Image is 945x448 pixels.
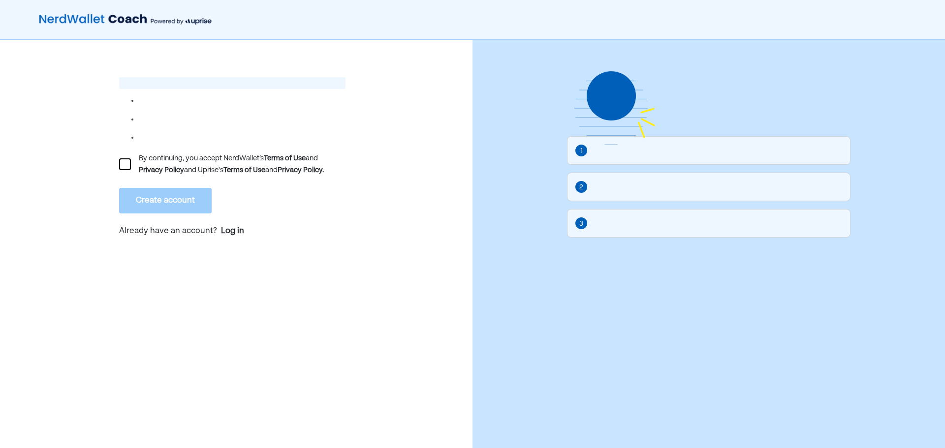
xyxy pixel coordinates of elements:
div: By continuing, you accept NerdWallet’s and and Uprise's and [139,152,346,176]
div: 3 [579,218,583,229]
a: Log in [221,225,244,237]
div: 1 [580,146,583,156]
div: Terms of Use [223,164,265,176]
button: Create account [119,188,212,213]
div: 2 [579,182,583,193]
div: Privacy Policy. [278,164,324,176]
div: Terms of Use [264,152,306,164]
div: Privacy Policy [139,164,184,176]
p: Already have an account? [119,225,346,238]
